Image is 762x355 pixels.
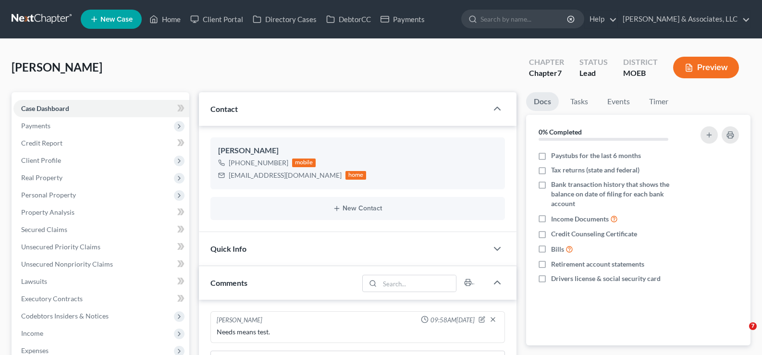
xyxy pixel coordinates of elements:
span: Bills [551,245,564,254]
a: Tasks [563,92,596,111]
span: Unsecured Nonpriority Claims [21,260,113,268]
span: Payments [21,122,50,130]
span: Income Documents [551,214,609,224]
span: Bank transaction history that shows the balance on date of filing for each bank account [551,180,686,208]
a: Payments [376,11,430,28]
input: Search by name... [480,10,568,28]
a: [PERSON_NAME] & Associates, LLC [618,11,750,28]
span: Codebtors Insiders & Notices [21,312,109,320]
span: Expenses [21,346,49,355]
a: Lawsuits [13,273,189,290]
input: Search... [380,275,456,292]
div: Needs means test. [217,327,499,337]
span: Tax returns (state and federal) [551,165,639,175]
a: Case Dashboard [13,100,189,117]
span: New Case [100,16,133,23]
a: Directory Cases [248,11,321,28]
span: Property Analysis [21,208,74,216]
div: MOEB [623,68,658,79]
span: 7 [557,68,562,77]
span: Retirement account statements [551,259,644,269]
span: Quick Info [210,244,246,253]
span: Income [21,329,43,337]
div: [PERSON_NAME] [217,316,262,325]
span: Paystubs for the last 6 months [551,151,641,160]
div: [PERSON_NAME] [218,145,498,157]
span: Credit Report [21,139,62,147]
a: Unsecured Priority Claims [13,238,189,256]
span: [PERSON_NAME] [12,60,102,74]
a: Timer [641,92,676,111]
span: Contact [210,104,238,113]
a: Docs [526,92,559,111]
span: Real Property [21,173,62,182]
a: DebtorCC [321,11,376,28]
a: Executory Contracts [13,290,189,307]
span: Drivers license & social security card [551,274,661,283]
div: [PHONE_NUMBER] [229,158,288,168]
div: Chapter [529,68,564,79]
div: Chapter [529,57,564,68]
button: Preview [673,57,739,78]
a: Unsecured Nonpriority Claims [13,256,189,273]
div: Status [579,57,608,68]
div: District [623,57,658,68]
strong: 0% Completed [539,128,582,136]
div: Lead [579,68,608,79]
a: Home [145,11,185,28]
a: Credit Report [13,135,189,152]
iframe: Intercom live chat [729,322,752,345]
span: Credit Counseling Certificate [551,229,637,239]
div: [EMAIL_ADDRESS][DOMAIN_NAME] [229,171,342,180]
span: Case Dashboard [21,104,69,112]
span: Unsecured Priority Claims [21,243,100,251]
span: 09:58AM[DATE] [430,316,475,325]
span: 7 [749,322,757,330]
a: Secured Claims [13,221,189,238]
span: Comments [210,278,247,287]
span: Executory Contracts [21,294,83,303]
span: Secured Claims [21,225,67,233]
div: mobile [292,159,316,167]
a: Events [600,92,638,111]
span: Lawsuits [21,277,47,285]
a: Help [585,11,617,28]
button: New Contact [218,205,498,212]
span: Client Profile [21,156,61,164]
span: Personal Property [21,191,76,199]
a: Property Analysis [13,204,189,221]
a: Client Portal [185,11,248,28]
div: home [345,171,367,180]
